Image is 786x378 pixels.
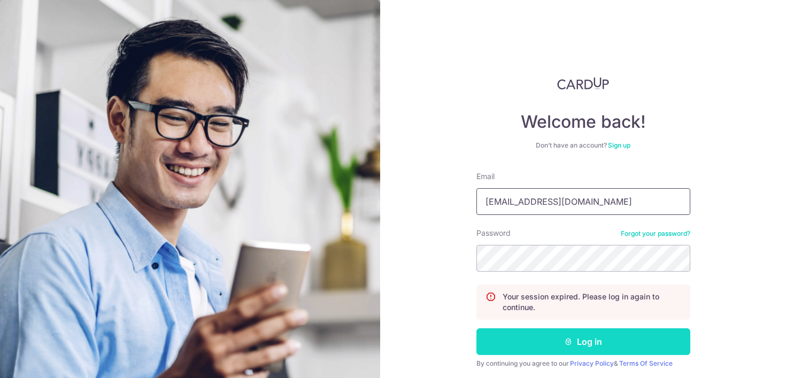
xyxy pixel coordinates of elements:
div: Don’t have an account? [476,141,690,150]
input: Enter your Email [476,188,690,215]
button: Log in [476,328,690,355]
a: Terms Of Service [619,359,673,367]
label: Email [476,171,495,182]
a: Sign up [608,141,630,149]
label: Password [476,228,511,238]
p: Your session expired. Please log in again to continue. [503,291,681,313]
img: CardUp Logo [557,77,610,90]
a: Forgot your password? [621,229,690,238]
a: Privacy Policy [570,359,614,367]
div: By continuing you agree to our & [476,359,690,368]
h4: Welcome back! [476,111,690,133]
